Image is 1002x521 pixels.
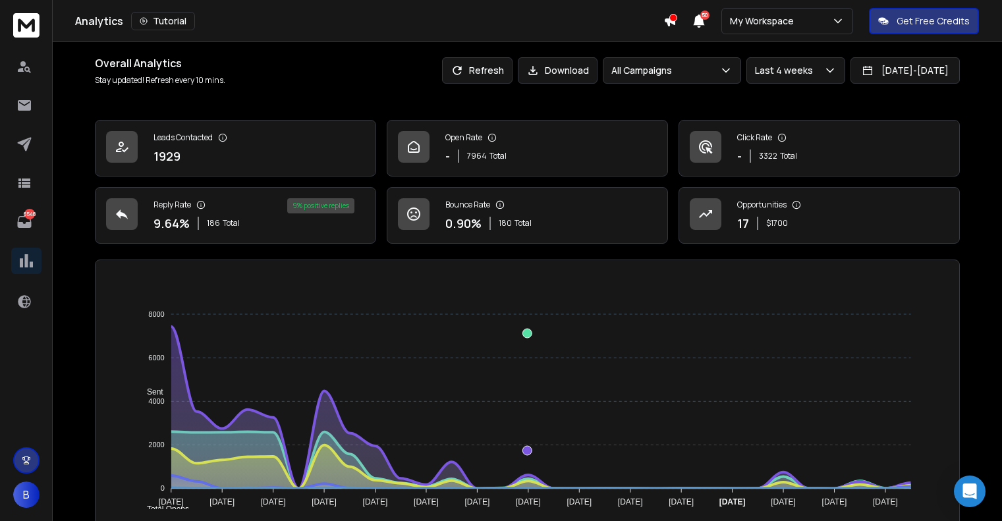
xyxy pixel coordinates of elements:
tspan: [DATE] [822,497,847,507]
tspan: 4000 [148,397,164,405]
button: Get Free Credits [869,8,979,34]
a: Reply Rate9.64%186Total9% positive replies [95,187,376,244]
p: 9.64 % [153,214,190,233]
span: Total [489,151,507,161]
p: 6548 [24,209,35,219]
p: Bounce Rate [445,200,490,210]
p: Open Rate [445,132,482,143]
tspan: [DATE] [159,497,184,507]
tspan: [DATE] [873,497,898,507]
span: 180 [499,218,512,229]
tspan: 0 [161,484,165,492]
p: 1929 [153,147,181,165]
tspan: [DATE] [363,497,388,507]
p: Leads Contacted [153,132,213,143]
tspan: [DATE] [618,497,643,507]
tspan: [DATE] [414,497,439,507]
a: Bounce Rate0.90%180Total [387,187,668,244]
h1: Overall Analytics [95,55,225,71]
p: Download [545,64,589,77]
p: My Workspace [730,14,799,28]
span: Sent [137,387,163,397]
p: All Campaigns [611,64,677,77]
tspan: [DATE] [771,497,796,507]
button: B [13,481,40,508]
tspan: [DATE] [567,497,592,507]
tspan: [DATE] [516,497,541,507]
a: 6548 [11,209,38,235]
span: 50 [700,11,710,20]
tspan: 2000 [148,441,164,449]
p: 0.90 % [445,214,482,233]
p: Opportunities [737,200,787,210]
p: Last 4 weeks [755,64,818,77]
a: Click Rate-3322Total [679,120,960,177]
tspan: 6000 [148,354,164,362]
span: Total Opens [137,505,189,514]
a: Open Rate-7964Total [387,120,668,177]
button: Download [518,57,598,84]
tspan: 8000 [148,310,164,318]
div: 9 % positive replies [287,198,354,213]
p: $ 1700 [766,218,788,229]
p: Reply Rate [153,200,191,210]
p: Stay updated! Refresh every 10 mins. [95,75,225,86]
span: Total [780,151,797,161]
div: Analytics [75,12,663,30]
p: 17 [737,214,749,233]
tspan: [DATE] [312,497,337,507]
a: Opportunities17$1700 [679,187,960,244]
button: Refresh [442,57,513,84]
p: Click Rate [737,132,772,143]
span: Total [223,218,240,229]
p: Refresh [469,64,504,77]
button: Tutorial [131,12,195,30]
tspan: [DATE] [261,497,286,507]
tspan: [DATE] [719,497,746,507]
span: 3322 [759,151,777,161]
p: - [737,147,742,165]
div: Open Intercom Messenger [954,476,986,507]
button: [DATE]-[DATE] [850,57,960,84]
span: Total [515,218,532,229]
p: Get Free Credits [897,14,970,28]
tspan: [DATE] [465,497,490,507]
a: Leads Contacted1929 [95,120,376,177]
span: 186 [207,218,220,229]
tspan: [DATE] [209,497,235,507]
span: 7964 [467,151,487,161]
tspan: [DATE] [669,497,694,507]
p: - [445,147,450,165]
